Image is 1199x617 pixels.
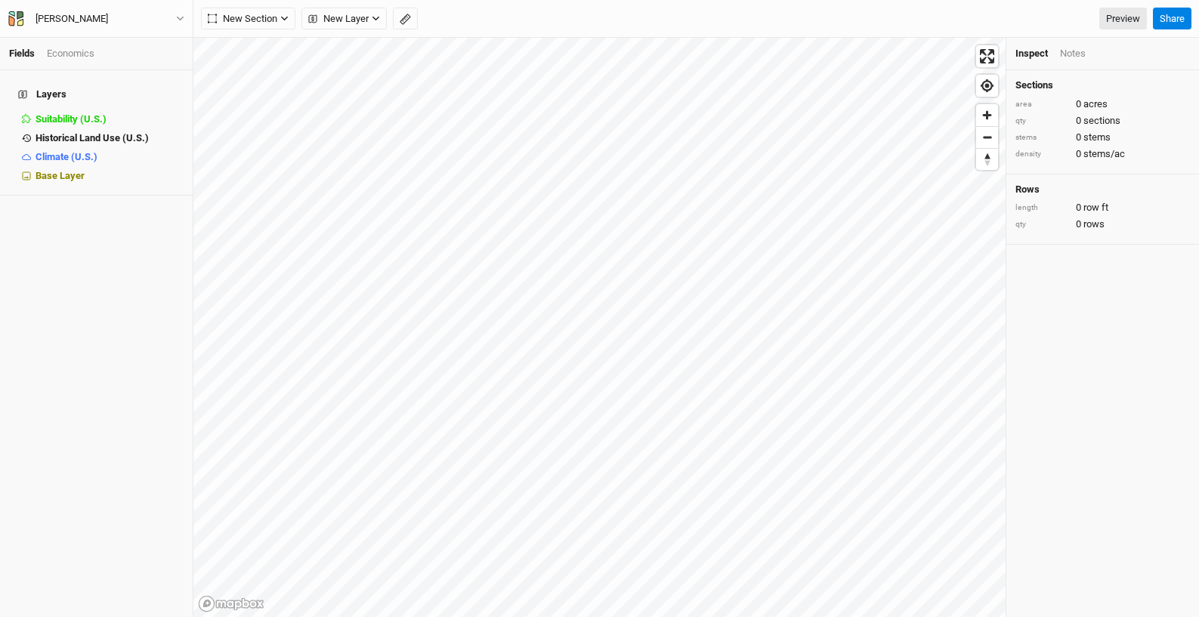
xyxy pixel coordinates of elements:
span: Zoom out [976,127,998,148]
div: stems [1015,132,1068,143]
span: row ft [1083,201,1108,214]
div: Base Layer [36,170,184,182]
span: New Layer [308,11,369,26]
button: Zoom in [976,104,998,126]
button: Zoom out [976,126,998,148]
span: stems [1083,131,1111,144]
a: Mapbox logo [198,595,264,612]
span: Base Layer [36,170,85,181]
button: New Layer [301,8,387,30]
h4: Sections [1015,79,1190,91]
span: rows [1083,217,1105,231]
span: Reset bearing to north [976,149,998,170]
h4: Rows [1015,184,1190,196]
div: 0 [1015,201,1190,214]
div: Inspect [1015,47,1048,60]
div: length [1015,202,1068,214]
div: Clea Weiss [36,11,108,26]
button: Enter fullscreen [976,45,998,67]
span: stems/ac [1083,147,1125,161]
div: area [1015,99,1068,110]
a: Preview [1099,8,1147,30]
button: Reset bearing to north [976,148,998,170]
h4: Layers [9,79,184,110]
div: 0 [1015,114,1190,128]
button: [PERSON_NAME] [8,11,185,27]
span: Climate (U.S.) [36,151,97,162]
canvas: Map [193,38,1006,617]
span: Historical Land Use (U.S.) [36,132,149,143]
a: Fields [9,48,35,59]
div: [PERSON_NAME] [36,11,108,26]
button: Find my location [976,75,998,97]
span: Suitability (U.S.) [36,113,107,125]
div: Economics [47,47,94,60]
span: acres [1083,97,1108,111]
div: 0 [1015,147,1190,161]
div: 0 [1015,97,1190,111]
div: qty [1015,116,1068,127]
span: sections [1083,114,1120,128]
span: New Section [208,11,277,26]
div: Suitability (U.S.) [36,113,184,125]
button: Share [1153,8,1191,30]
div: Notes [1060,47,1086,60]
div: Historical Land Use (U.S.) [36,132,184,144]
div: 0 [1015,217,1190,231]
button: New Section [201,8,295,30]
div: Climate (U.S.) [36,151,184,163]
button: Shortcut: M [393,8,418,30]
div: qty [1015,219,1068,230]
div: density [1015,149,1068,160]
div: 0 [1015,131,1190,144]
